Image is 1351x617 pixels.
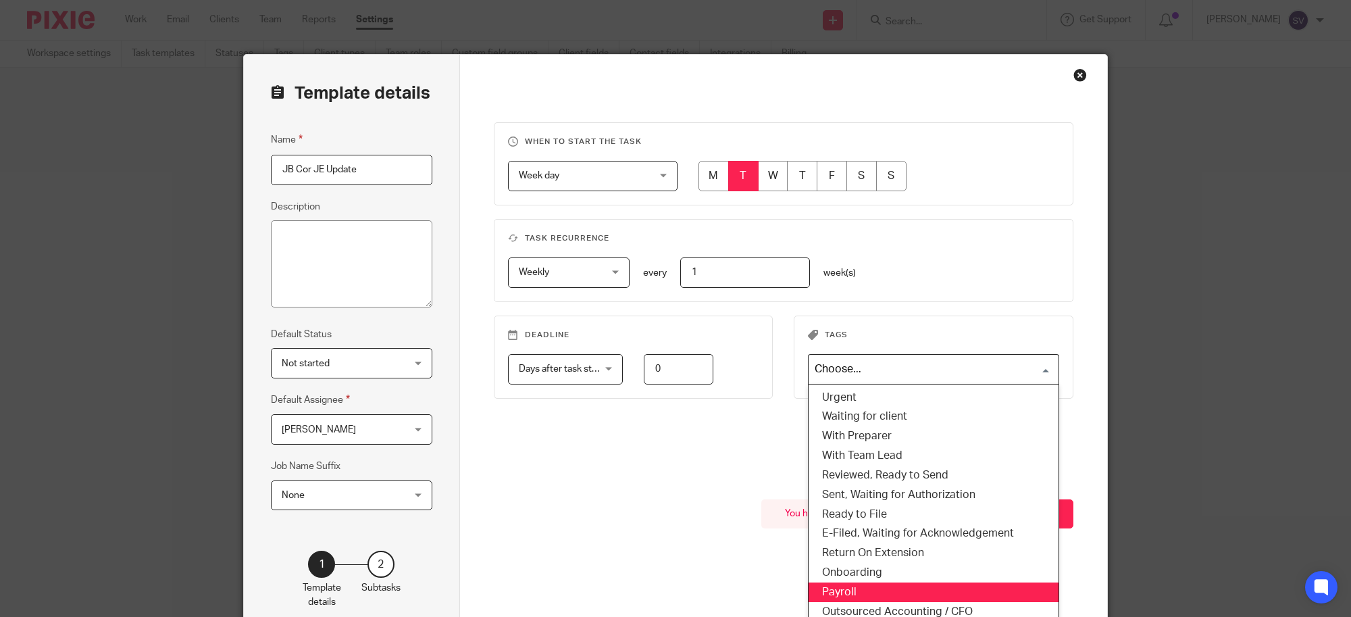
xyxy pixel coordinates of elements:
[271,132,303,147] label: Name
[761,499,923,528] div: You have unsaved changes
[361,581,401,595] p: Subtasks
[809,485,1059,505] li: Sent, Waiting for Authorization
[519,364,608,374] span: Days after task starts
[809,407,1059,426] li: Waiting for client
[367,551,394,578] div: 2
[809,524,1059,543] li: E-Filed, Waiting for Acknowledgement
[508,330,759,341] h3: Deadline
[303,581,341,609] p: Template details
[809,388,1059,408] li: Urgent
[810,357,1051,381] input: Search for option
[271,82,430,105] h2: Template details
[808,354,1059,385] div: Search for option
[271,392,350,408] label: Default Assignee
[519,268,549,277] span: Weekly
[1073,68,1087,82] div: Close this dialog window
[809,446,1059,466] li: With Team Lead
[508,137,1060,147] h3: When to start the task
[271,200,320,214] label: Description
[809,543,1059,563] li: Return On Extension
[809,563,1059,583] li: Onboarding
[809,505,1059,524] li: Ready to File
[282,359,330,368] span: Not started
[308,551,335,578] div: 1
[271,460,340,473] label: Job Name Suffix
[809,426,1059,446] li: With Preparer
[823,268,856,278] span: week(s)
[643,266,667,280] p: every
[809,466,1059,485] li: Reviewed, Ready to Send
[271,328,332,341] label: Default Status
[282,491,305,500] span: None
[508,233,1060,244] h3: Task recurrence
[808,330,1059,341] h3: Tags
[519,171,559,180] span: Week day
[809,583,1059,602] li: Payroll
[282,425,356,435] span: [PERSON_NAME]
